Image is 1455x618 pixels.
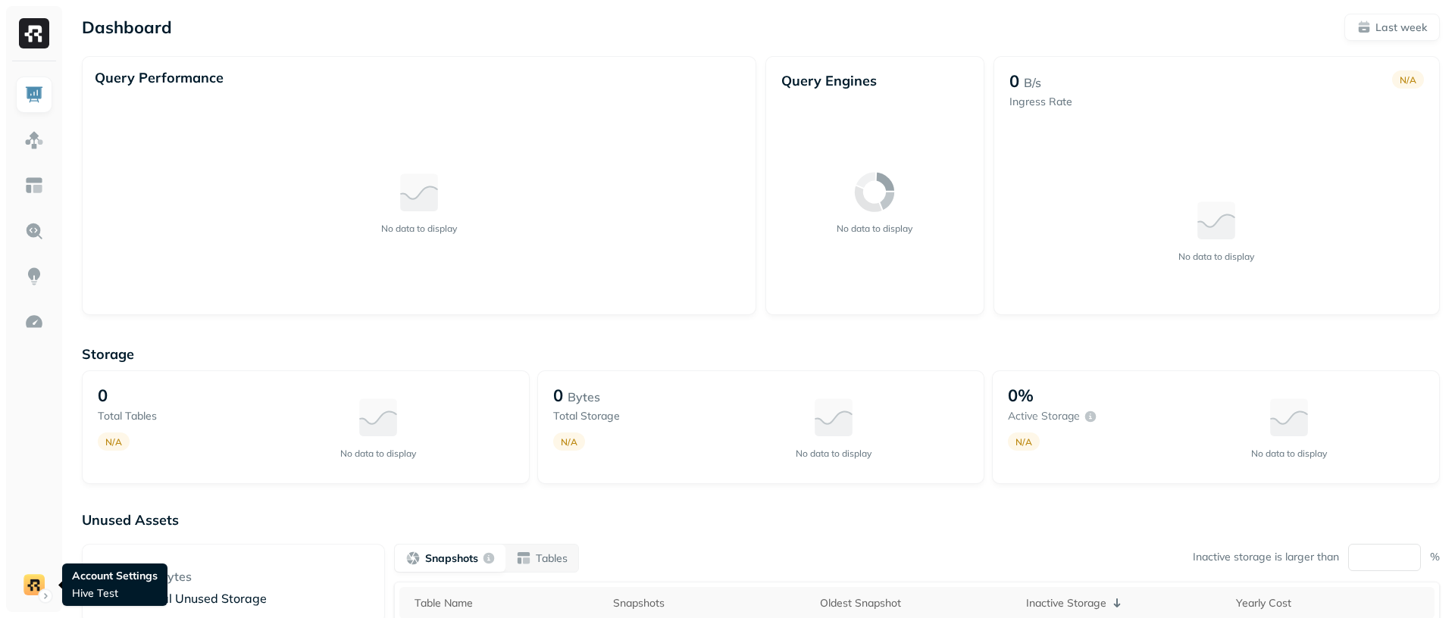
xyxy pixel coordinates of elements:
div: Yearly Cost [1236,596,1428,610]
img: Query Explorer [24,221,44,241]
p: No data to display [796,448,871,459]
img: Ryft [19,18,49,48]
p: Snapshots [425,551,478,566]
p: Total storage [553,409,699,423]
img: Asset Explorer [24,176,44,195]
div: Table Name [415,596,598,610]
p: N/A [561,436,577,448]
p: 0% [1008,385,1034,406]
img: Insights [24,267,44,286]
p: No data to display [1251,448,1327,459]
p: Hive Test [72,586,158,601]
p: No data to display [381,223,457,234]
p: Tables [536,551,568,566]
p: Bytes [568,388,600,406]
p: 0 [1009,70,1019,92]
p: Active storage [1008,409,1080,423]
p: Storage [82,345,1440,363]
p: Account Settings [72,569,158,583]
p: Last week [1375,20,1427,35]
div: Snapshots [613,596,804,610]
p: No data to display [837,223,912,234]
p: No data to display [1178,251,1254,262]
p: Total Unused Storage [143,589,369,607]
img: Hive Test [23,574,45,595]
p: Query Performance [95,69,224,86]
img: Assets [24,130,44,150]
button: Last week [1344,14,1440,41]
p: Dashboard [82,17,172,38]
p: Bytes [159,567,192,585]
p: Unused Assets [82,511,1440,529]
p: Inactive Storage [1026,596,1106,610]
p: Query Engines [781,72,968,89]
p: 0 [143,560,156,586]
p: N/A [1400,74,1416,86]
p: Total tables [98,409,243,423]
div: Oldest Snapshot [820,596,1011,610]
img: Optimization [24,312,44,332]
p: 0 [553,385,563,406]
p: % [1430,550,1440,564]
img: Dashboard [24,85,44,105]
p: Ingress Rate [1009,95,1072,109]
p: N/A [105,436,122,448]
p: No data to display [340,448,416,459]
p: N/A [1015,436,1032,448]
p: B/s [1024,73,1041,92]
p: Inactive storage is larger than [1193,550,1339,564]
p: 0 [98,385,108,406]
